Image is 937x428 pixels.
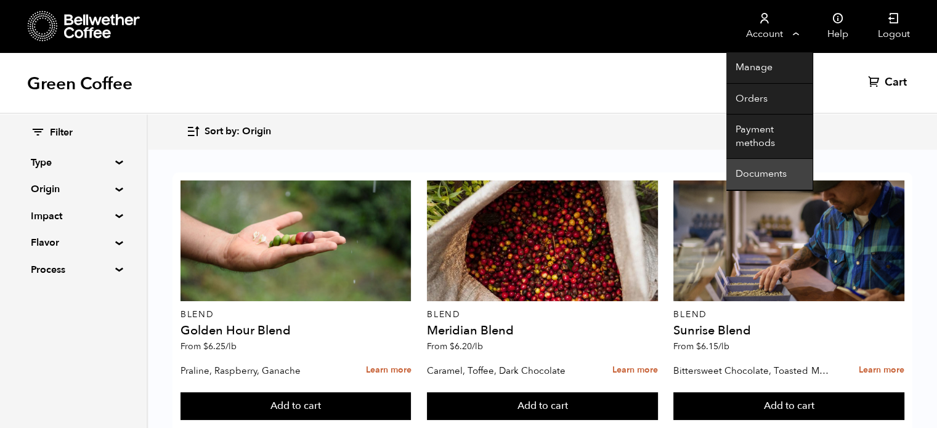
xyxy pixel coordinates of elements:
h1: Green Coffee [27,73,132,95]
p: Blend [427,310,658,319]
bdi: 6.15 [696,341,729,352]
span: From [673,341,729,352]
span: /lb [718,341,729,352]
p: Bittersweet Chocolate, Toasted Marshmallow, Candied Orange, Praline [673,361,830,380]
bdi: 6.25 [203,341,237,352]
button: Add to cart [181,392,412,421]
button: Sort by: Origin [186,117,271,146]
h4: Golden Hour Blend [181,325,412,337]
summary: Type [31,155,116,170]
span: Sort by: Origin [205,125,271,139]
span: $ [450,341,455,352]
a: Manage [726,52,813,84]
p: Praline, Raspberry, Ganache [181,361,338,380]
span: Filter [50,126,73,140]
a: Learn more [365,357,411,384]
summary: Impact [31,209,116,224]
p: Blend [673,310,904,319]
summary: Flavor [31,235,116,250]
a: Learn more [612,357,658,384]
p: Caramel, Toffee, Dark Chocolate [427,361,584,380]
h4: Sunrise Blend [673,325,904,337]
a: Payment methods [726,115,813,159]
span: From [181,341,237,352]
a: Documents [726,159,813,190]
span: Cart [885,75,907,90]
p: Blend [181,310,412,319]
button: Add to cart [427,392,658,421]
a: Learn more [859,357,904,384]
span: /lb [472,341,483,352]
span: /lb [225,341,237,352]
button: Add to cart [673,392,904,421]
span: From [427,341,483,352]
bdi: 6.20 [450,341,483,352]
h4: Meridian Blend [427,325,658,337]
a: Orders [726,84,813,115]
span: $ [203,341,208,352]
span: $ [696,341,701,352]
summary: Origin [31,182,116,196]
summary: Process [31,262,116,277]
a: Cart [868,75,910,90]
